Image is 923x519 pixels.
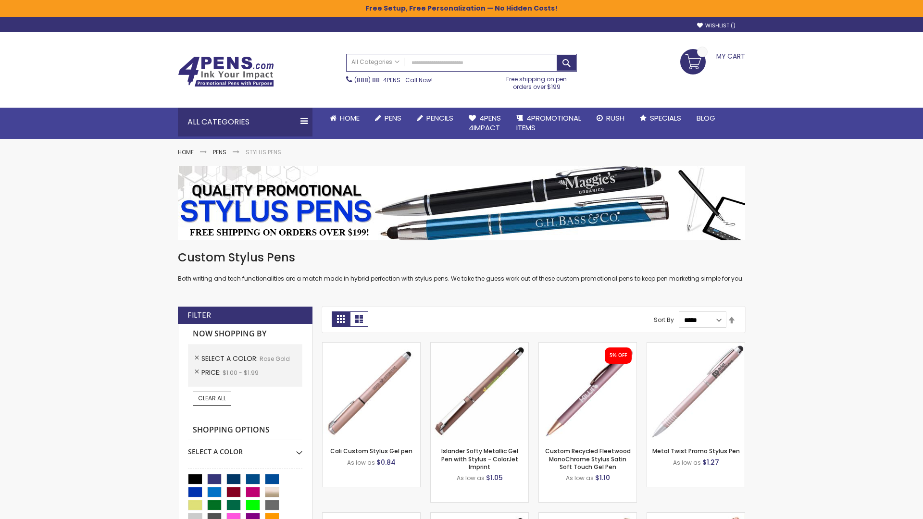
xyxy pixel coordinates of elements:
[647,343,745,440] img: Metal Twist Promo Stylus Pen-Rose gold
[213,148,226,156] a: Pens
[246,148,281,156] strong: Stylus Pens
[539,342,636,350] a: Custom Recycled Fleetwood MonoChrome Stylus Satin Soft Touch Gel Pen-Rose Gold
[431,343,528,440] img: Islander Softy Metallic Gel Pen with Stylus - ColorJet Imprint-Rose Gold
[260,355,290,363] span: Rose Gold
[354,76,400,84] a: (888) 88-4PENS
[201,354,260,363] span: Select A Color
[673,458,701,467] span: As low as
[509,108,589,139] a: 4PROMOTIONALITEMS
[697,22,736,29] a: Wishlist
[188,324,302,344] strong: Now Shopping by
[188,420,302,441] strong: Shopping Options
[351,58,399,66] span: All Categories
[539,343,636,440] img: Custom Recycled Fleetwood MonoChrome Stylus Satin Soft Touch Gel Pen-Rose Gold
[632,108,689,129] a: Specials
[188,440,302,457] div: Select A Color
[431,342,528,350] a: Islander Softy Metallic Gel Pen with Stylus - ColorJet Imprint-Rose Gold
[697,113,715,123] span: Blog
[330,447,412,455] a: Cali Custom Stylus Gel pen
[178,56,274,87] img: 4Pens Custom Pens and Promotional Products
[497,72,577,91] div: Free shipping on pen orders over $199
[702,457,719,467] span: $1.27
[441,447,518,470] a: Islander Softy Metallic Gel Pen with Stylus - ColorJet Imprint
[178,250,745,265] h1: Custom Stylus Pens
[469,113,501,133] span: 4Pens 4impact
[461,108,509,139] a: 4Pens4impact
[178,148,194,156] a: Home
[332,311,350,327] strong: Grid
[647,342,745,350] a: Metal Twist Promo Stylus Pen-Rose gold
[589,108,632,129] a: Rush
[654,316,674,324] label: Sort By
[409,108,461,129] a: Pencils
[367,108,409,129] a: Pens
[457,474,485,482] span: As low as
[385,113,401,123] span: Pens
[610,352,627,359] div: 5% OFF
[516,113,581,133] span: 4PROMOTIONAL ITEMS
[606,113,624,123] span: Rush
[178,166,745,240] img: Stylus Pens
[178,108,312,136] div: All Categories
[340,113,360,123] span: Home
[545,447,631,470] a: Custom Recycled Fleetwood MonoChrome Stylus Satin Soft Touch Gel Pen
[193,392,231,405] a: Clear All
[323,343,420,440] img: Cali Custom Stylus Gel pen-Rose Gold
[178,250,745,283] div: Both writing and tech functionalities are a match made in hybrid perfection with stylus pens. We ...
[322,108,367,129] a: Home
[426,113,453,123] span: Pencils
[486,473,503,482] span: $1.05
[323,342,420,350] a: Cali Custom Stylus Gel pen-Rose Gold
[347,54,404,70] a: All Categories
[376,457,396,467] span: $0.84
[354,76,433,84] span: - Call Now!
[652,447,740,455] a: Metal Twist Promo Stylus Pen
[201,368,223,377] span: Price
[198,394,226,402] span: Clear All
[223,369,259,377] span: $1.00 - $1.99
[650,113,681,123] span: Specials
[595,473,610,482] span: $1.10
[187,310,211,321] strong: Filter
[347,458,375,467] span: As low as
[689,108,723,129] a: Blog
[566,474,594,482] span: As low as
